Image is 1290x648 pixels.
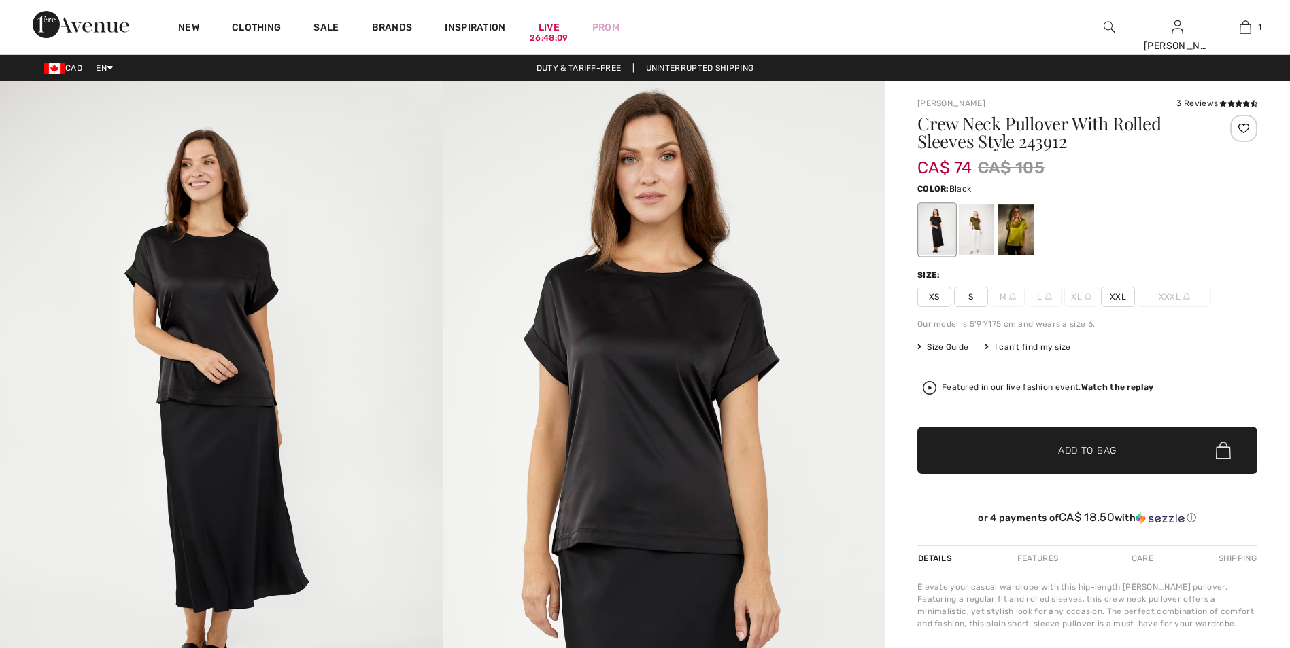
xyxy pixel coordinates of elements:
[1258,21,1261,33] span: 1
[96,63,113,73] span: EN
[923,381,936,395] img: Watch the replay
[917,145,972,177] span: CA$ 74
[1215,546,1257,571] div: Shipping
[917,581,1257,630] div: Elevate your casual wardrobe with this hip-length [PERSON_NAME] pullover. Featuring a regular fit...
[1172,20,1183,33] a: Sign In
[959,204,994,255] div: Iguana
[917,511,1257,529] div: or 4 payments ofCA$ 18.50withSezzle Click to learn more about Sezzle
[530,32,568,45] div: 26:48:09
[1006,546,1070,571] div: Features
[178,22,199,36] a: New
[1085,293,1091,300] img: ring-m.svg
[917,427,1257,474] button: Add to Bag
[1138,287,1211,307] span: XXXL
[1183,293,1190,300] img: ring-m.svg
[978,156,1045,180] span: CA$ 105
[313,22,339,36] a: Sale
[998,204,1034,255] div: Wasabi
[592,20,619,35] a: Prom
[917,341,968,353] span: Size Guide
[1144,39,1210,53] div: [PERSON_NAME]
[232,22,281,36] a: Clothing
[1101,287,1135,307] span: XXL
[1058,444,1117,458] span: Add to Bag
[1059,510,1115,524] span: CA$ 18.50
[985,341,1070,353] div: I can't find my size
[44,63,88,73] span: CAD
[917,98,985,108] a: [PERSON_NAME]
[372,22,413,36] a: Brands
[1081,382,1154,392] strong: Watch the replay
[33,11,129,38] img: 1ère Avenue
[44,63,65,74] img: Canadian Dollar
[1212,19,1278,35] a: 1
[917,115,1201,150] h1: Crew Neck Pullover With Rolled Sleeves Style 243912
[1120,546,1165,571] div: Care
[917,546,955,571] div: Details
[445,22,505,36] span: Inspiration
[1028,287,1062,307] span: L
[1104,19,1115,35] img: search the website
[1176,97,1257,109] div: 3 Reviews
[1172,19,1183,35] img: My Info
[954,287,988,307] span: S
[539,20,560,35] a: Live26:48:09
[917,318,1257,330] div: Our model is 5'9"/175 cm and wears a size 6.
[917,287,951,307] span: XS
[917,269,943,281] div: Size:
[1136,512,1185,524] img: Sezzle
[917,511,1257,524] div: or 4 payments of with
[919,204,955,255] div: Black
[1240,19,1251,35] img: My Bag
[1009,293,1016,300] img: ring-m.svg
[1216,442,1231,459] img: Bag.svg
[1064,287,1098,307] span: XL
[917,184,949,194] span: Color:
[942,383,1153,392] div: Featured in our live fashion event.
[1045,293,1052,300] img: ring-m.svg
[991,287,1025,307] span: M
[949,184,972,194] span: Black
